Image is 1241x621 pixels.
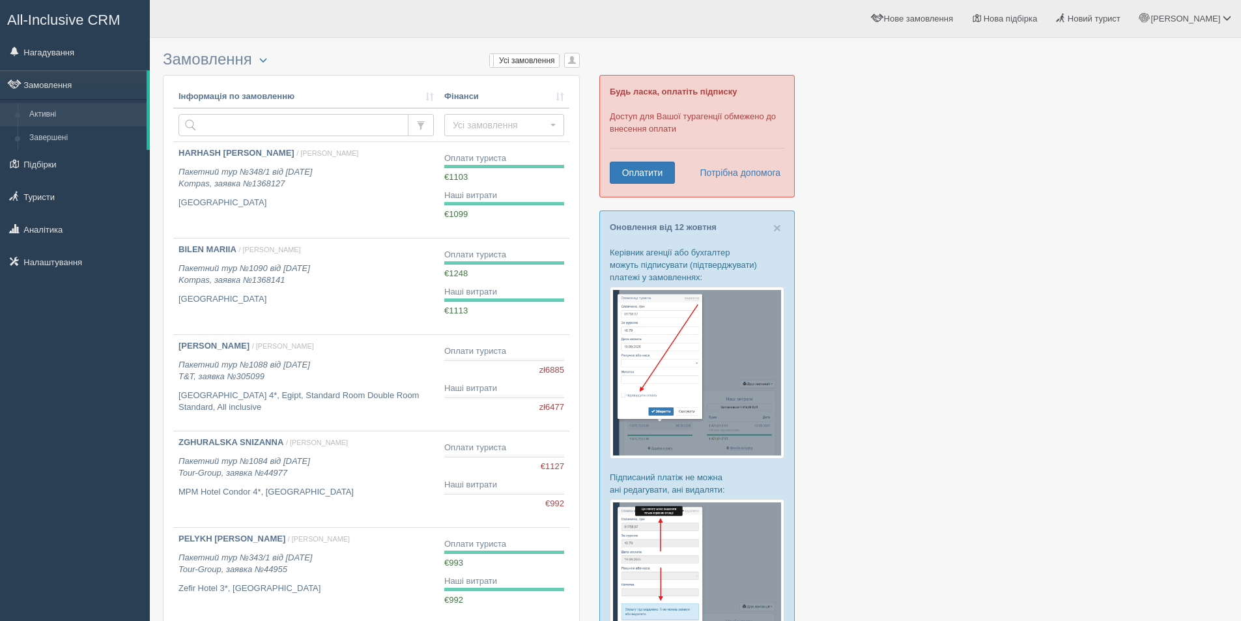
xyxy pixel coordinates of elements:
[178,341,250,351] b: [PERSON_NAME]
[173,142,439,238] a: HARHASH [PERSON_NAME] / [PERSON_NAME] Пакетний тур №348/1 від [DATE]Kompas, заявка №1368127 [GEOG...
[444,538,564,551] div: Оплати туриста
[444,595,463,605] span: €992
[884,14,953,23] span: Нове замовлення
[238,246,300,253] span: / [PERSON_NAME]
[444,190,564,202] div: Наші витрати
[173,238,439,334] a: BILEN MARIIA / [PERSON_NAME] Пакетний тур №1090 від [DATE]Kompas, заявка №1368141 [GEOGRAPHIC_DATA]
[444,91,564,103] a: Фінанси
[444,249,564,261] div: Оплати туриста
[1068,14,1120,23] span: Новий турист
[444,306,468,315] span: €1113
[444,268,468,278] span: €1248
[453,119,547,132] span: Усі замовлення
[178,263,310,285] i: Пакетний тур №1090 від [DATE] Kompas, заявка №1368141
[444,152,564,165] div: Оплати туриста
[610,222,717,232] a: Оновлення від 12 жовтня
[178,553,312,575] i: Пакетний тур №343/1 від [DATE] Tour-Group, заявка №44955
[444,442,564,454] div: Оплати туриста
[444,209,468,219] span: €1099
[178,244,236,254] b: BILEN MARIIA
[610,87,737,96] b: Будь ласка, оплатіть підписку
[178,167,312,189] i: Пакетний тур №348/1 від [DATE] Kompas, заявка №1368127
[178,293,434,306] p: [GEOGRAPHIC_DATA]
[286,439,348,446] span: / [PERSON_NAME]
[444,345,564,358] div: Оплати туриста
[178,148,294,158] b: HARHASH [PERSON_NAME]
[984,14,1038,23] span: Нова підбірка
[23,126,147,150] a: Завершені
[599,75,795,197] div: Доступ для Вашої турагенції обмежено до внесення оплати
[178,114,408,136] input: Пошук за номером замовлення, ПІБ або паспортом туриста
[610,162,675,184] a: Оплатити
[178,437,283,447] b: ZGHURALSKA SNIZANNA
[444,558,463,568] span: €993
[163,51,580,68] h3: Замовлення
[252,342,314,350] span: / [PERSON_NAME]
[1150,14,1220,23] span: [PERSON_NAME]
[610,287,784,459] img: %D0%BF%D1%96%D0%B4%D1%82%D0%B2%D0%B5%D1%80%D0%B4%D0%B6%D0%B5%D0%BD%D0%BD%D1%8F-%D0%BE%D0%BF%D0%BB...
[444,286,564,298] div: Наші витрати
[610,246,784,283] p: Керівник агенції або бухгалтер можуть підписувати (підтверджувати) платежі у замовленнях:
[444,383,564,395] div: Наші витрати
[444,172,468,182] span: €1103
[545,498,564,510] span: €992
[444,114,564,136] button: Усі замовлення
[288,535,350,543] span: / [PERSON_NAME]
[178,197,434,209] p: [GEOGRAPHIC_DATA]
[691,162,781,184] a: Потрібна допомога
[178,91,434,103] a: Інформація по замовленню
[444,479,564,491] div: Наші витрати
[773,220,781,235] span: ×
[173,335,439,431] a: [PERSON_NAME] / [PERSON_NAME] Пакетний тур №1088 від [DATE]T&T, заявка №305099 [GEOGRAPHIC_DATA] ...
[444,575,564,588] div: Наші витрати
[296,149,358,157] span: / [PERSON_NAME]
[773,221,781,235] button: Close
[1,1,149,36] a: All-Inclusive CRM
[178,390,434,414] p: [GEOGRAPHIC_DATA] 4*, Egipt, Standard Room Double Room Standard, All inclusive
[490,54,559,67] label: Усі замовлення
[173,431,439,527] a: ZGHURALSKA SNIZANNA / [PERSON_NAME] Пакетний тур №1084 від [DATE]Tour-Group, заявка №44977 MPM Ho...
[178,486,434,498] p: MPM Hotel Condor 4*, [GEOGRAPHIC_DATA]
[610,471,784,496] p: Підписаний платіж не можна ані редагувати, ані видаляти:
[23,103,147,126] a: Активні
[178,534,285,543] b: PELYKH [PERSON_NAME]
[539,364,564,377] span: zł6885
[7,12,121,28] span: All-Inclusive CRM
[178,360,310,382] i: Пакетний тур №1088 від [DATE] T&T, заявка №305099
[178,456,310,478] i: Пакетний тур №1084 від [DATE] Tour-Group, заявка №44977
[539,401,564,414] span: zł6477
[178,583,434,595] p: Zefir Hotel 3*, [GEOGRAPHIC_DATA]
[541,461,564,473] span: €1127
